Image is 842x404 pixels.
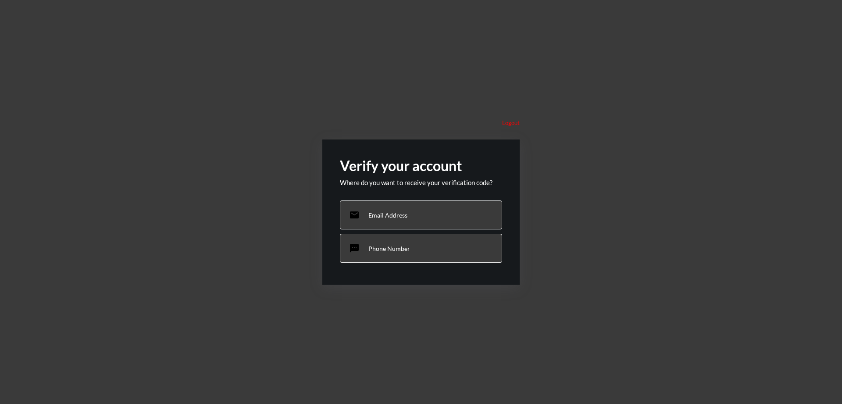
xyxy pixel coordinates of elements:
h2: Verify your account [340,157,502,174]
p: Where do you want to receive your verification code? [340,179,502,186]
mat-icon: sms [349,243,360,254]
p: Phone Number [368,245,410,252]
mat-icon: email [349,210,360,220]
p: Logout [502,119,520,126]
p: Email Address [368,211,407,219]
